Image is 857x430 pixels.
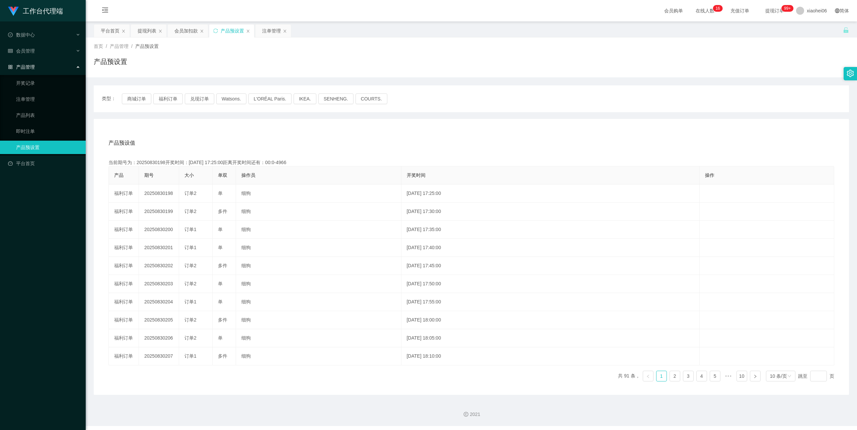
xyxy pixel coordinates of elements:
[236,311,401,329] td: 细狗
[139,221,179,239] td: 20250830200
[401,185,700,203] td: [DATE] 17:25:00
[262,24,281,37] div: 注单管理
[221,24,244,37] div: 产品预设置
[218,317,227,322] span: 多件
[294,93,316,104] button: IKEA.
[135,44,159,49] span: 产品预设置
[670,371,680,381] li: 2
[109,293,139,311] td: 福利订单
[200,29,204,33] i: 图标: close
[218,335,223,341] span: 单
[283,29,287,33] i: 图标: close
[184,209,197,214] span: 订单2
[656,371,667,381] li: 1
[16,125,80,138] a: 即时注单
[8,157,80,170] a: 图标: dashboard平台首页
[109,347,139,365] td: 福利订单
[713,5,722,12] sup: 16
[236,221,401,239] td: 细狗
[91,411,852,418] div: 2021
[401,329,700,347] td: [DATE] 18:05:00
[762,8,787,13] span: 提现订单
[139,239,179,257] td: 20250830201
[139,329,179,347] td: 20250830206
[241,172,255,178] span: 操作员
[8,64,35,70] span: 产品管理
[139,185,179,203] td: 20250830198
[8,32,13,37] i: 图标: check-circle-o
[139,293,179,311] td: 20250830204
[16,76,80,90] a: 开奖记录
[139,347,179,365] td: 20250830207
[318,93,354,104] button: SENHENG.
[236,329,401,347] td: 细狗
[174,24,198,37] div: 会员加扣款
[8,49,13,53] i: 图标: table
[139,311,179,329] td: 20250830205
[109,257,139,275] td: 福利订单
[184,317,197,322] span: 订单2
[753,374,757,378] i: 图标: right
[727,8,753,13] span: 充值订单
[109,203,139,221] td: 福利订单
[94,57,127,67] h1: 产品预设置
[646,374,650,378] i: 图标: left
[138,24,156,37] div: 提现列表
[236,239,401,257] td: 细狗
[401,221,700,239] td: [DATE] 17:35:00
[236,293,401,311] td: 细狗
[216,93,246,104] button: Watsons.
[16,109,80,122] a: 产品列表
[236,257,401,275] td: 细狗
[102,93,122,104] span: 类型：
[464,412,468,417] i: 图标: copyright
[139,203,179,221] td: 20250830199
[114,172,124,178] span: 产品
[750,371,761,381] li: 下一页
[184,245,197,250] span: 订单1
[356,93,387,104] button: COURTS.
[618,371,640,381] li: 共 91 条，
[109,275,139,293] td: 福利订单
[236,203,401,221] td: 细狗
[218,227,223,232] span: 单
[8,32,35,38] span: 数据中心
[106,44,107,49] span: /
[643,371,653,381] li: 上一页
[109,329,139,347] td: 福利订单
[401,257,700,275] td: [DATE] 17:45:00
[218,245,223,250] span: 单
[835,8,840,13] i: 图标: global
[8,7,19,16] img: logo.9652507e.png
[110,44,129,49] span: 产品管理
[843,27,849,33] i: 图标: unlock
[710,371,720,381] li: 5
[737,371,747,381] a: 10
[109,221,139,239] td: 福利订单
[122,93,151,104] button: 商城订单
[131,44,133,49] span: /
[184,299,197,304] span: 订单1
[218,353,227,359] span: 多件
[723,371,734,381] span: •••
[710,371,720,381] a: 5
[770,371,787,381] div: 10 条/页
[248,93,292,104] button: L'ORÉAL Paris.
[139,257,179,275] td: 20250830202
[184,172,194,178] span: 大小
[23,0,63,22] h1: 工作台代理端
[718,5,720,12] p: 6
[109,185,139,203] td: 福利订单
[218,191,223,196] span: 单
[697,371,707,381] a: 4
[218,281,223,286] span: 单
[8,48,35,54] span: 会员管理
[218,209,227,214] span: 多件
[246,29,250,33] i: 图标: close
[683,371,693,381] a: 3
[108,159,834,166] div: 当前期号为：20250830198开奖时间：[DATE] 17:25:00距离开奖时间还有：00:0-4966
[122,29,126,33] i: 图标: close
[108,139,135,147] span: 产品预设值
